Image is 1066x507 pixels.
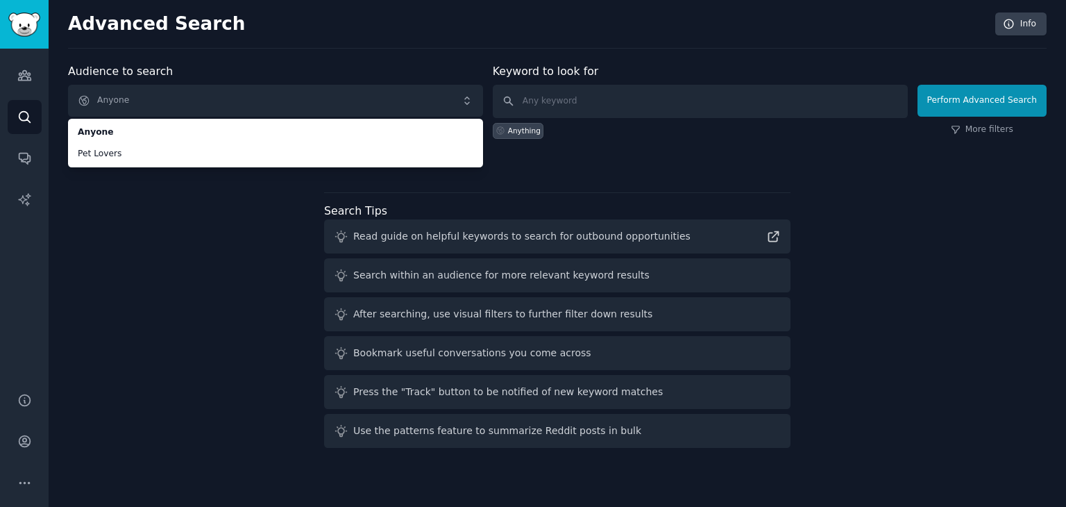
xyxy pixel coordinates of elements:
div: After searching, use visual filters to further filter down results [353,307,652,322]
div: Read guide on helpful keywords to search for outbound opportunities [353,229,691,244]
input: Any keyword [493,85,908,118]
button: Perform Advanced Search [917,85,1047,117]
label: Audience to search [68,65,173,78]
div: Anything [508,126,541,135]
a: More filters [951,124,1013,136]
img: GummySearch logo [8,13,40,37]
label: Search Tips [324,204,387,217]
div: Use the patterns feature to summarize Reddit posts in bulk [353,424,641,438]
button: Anyone [68,85,483,117]
div: Press the "Track" button to be notified of new keyword matches [353,385,663,399]
span: Anyone [78,126,473,139]
h2: Advanced Search [68,13,988,35]
div: Search within an audience for more relevant keyword results [353,268,650,283]
span: Pet Lovers [78,148,473,160]
ul: Anyone [68,119,483,167]
label: Keyword to look for [493,65,599,78]
div: Bookmark useful conversations you come across [353,346,591,360]
a: Info [995,13,1047,36]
